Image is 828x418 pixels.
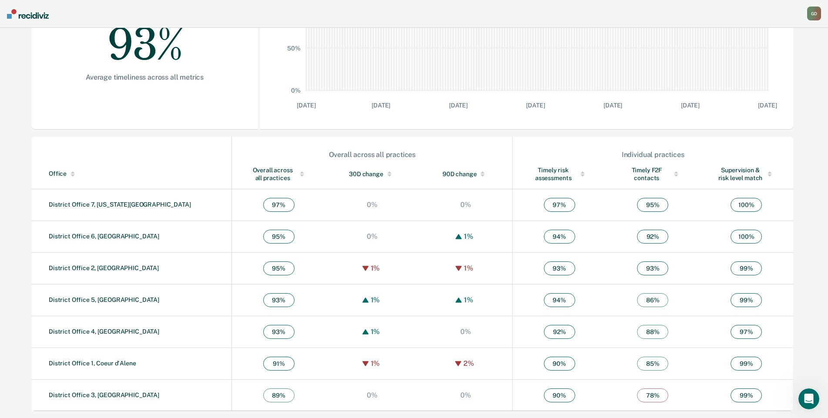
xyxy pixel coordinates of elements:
[624,166,682,182] div: Timely F2F contacts
[263,230,295,244] span: 95 %
[526,102,545,109] text: [DATE]
[49,201,191,208] a: District Office 7, [US_STATE][GEOGRAPHIC_DATA]
[544,325,575,339] span: 92 %
[232,159,325,189] th: Toggle SortBy
[461,359,476,368] div: 2%
[637,198,668,212] span: 95 %
[365,391,380,399] div: 0%
[530,166,589,182] div: Timely risk assessments
[232,150,512,159] div: Overall across all practices
[263,388,295,402] span: 89 %
[513,150,793,159] div: Individual practices
[544,293,575,307] span: 94 %
[731,357,762,371] span: 99 %
[731,293,762,307] span: 99 %
[458,391,473,399] div: 0%
[544,357,575,371] span: 90 %
[449,102,468,109] text: [DATE]
[731,230,762,244] span: 100 %
[31,159,232,189] th: Toggle SortBy
[49,170,228,177] div: Office
[637,325,668,339] span: 88 %
[372,102,390,109] text: [DATE]
[462,296,476,304] div: 1%
[606,159,700,189] th: Toggle SortBy
[731,325,762,339] span: 97 %
[544,388,575,402] span: 90 %
[49,328,159,335] a: District Office 4, [GEOGRAPHIC_DATA]
[544,230,575,244] span: 94 %
[458,201,473,209] div: 0%
[263,261,295,275] span: 95 %
[263,325,295,339] span: 93 %
[637,230,668,244] span: 92 %
[49,296,159,303] a: District Office 5, [GEOGRAPHIC_DATA]
[249,166,308,182] div: Overall across all practices
[419,159,513,189] th: Toggle SortBy
[798,388,819,409] iframe: Intercom live chat
[807,7,821,20] button: GD
[365,232,380,241] div: 0%
[369,359,382,368] div: 1%
[59,3,230,73] div: 93%
[637,293,668,307] span: 86 %
[297,102,316,109] text: [DATE]
[513,159,606,189] th: Toggle SortBy
[462,264,476,272] div: 1%
[369,296,382,304] div: 1%
[758,102,777,109] text: [DATE]
[263,293,295,307] span: 93 %
[325,159,419,189] th: Toggle SortBy
[436,170,495,178] div: 90D change
[365,201,380,209] div: 0%
[369,328,382,336] div: 1%
[637,388,668,402] span: 78 %
[731,388,762,402] span: 99 %
[7,9,49,19] img: Recidiviz
[717,166,776,182] div: Supervision & risk level match
[807,7,821,20] div: G D
[49,233,159,240] a: District Office 6, [GEOGRAPHIC_DATA]
[544,261,575,275] span: 93 %
[343,170,402,178] div: 30D change
[49,264,159,271] a: District Office 2, [GEOGRAPHIC_DATA]
[731,261,762,275] span: 99 %
[49,360,136,367] a: District Office 1, Coeur d'Alene
[681,102,700,109] text: [DATE]
[462,232,476,241] div: 1%
[731,198,762,212] span: 100 %
[700,159,793,189] th: Toggle SortBy
[544,198,575,212] span: 97 %
[637,261,668,275] span: 93 %
[263,198,295,212] span: 97 %
[59,73,230,81] div: Average timeliness across all metrics
[603,102,622,109] text: [DATE]
[263,357,295,371] span: 91 %
[458,328,473,336] div: 0%
[637,357,668,371] span: 85 %
[49,391,159,398] a: District Office 3, [GEOGRAPHIC_DATA]
[369,264,382,272] div: 1%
